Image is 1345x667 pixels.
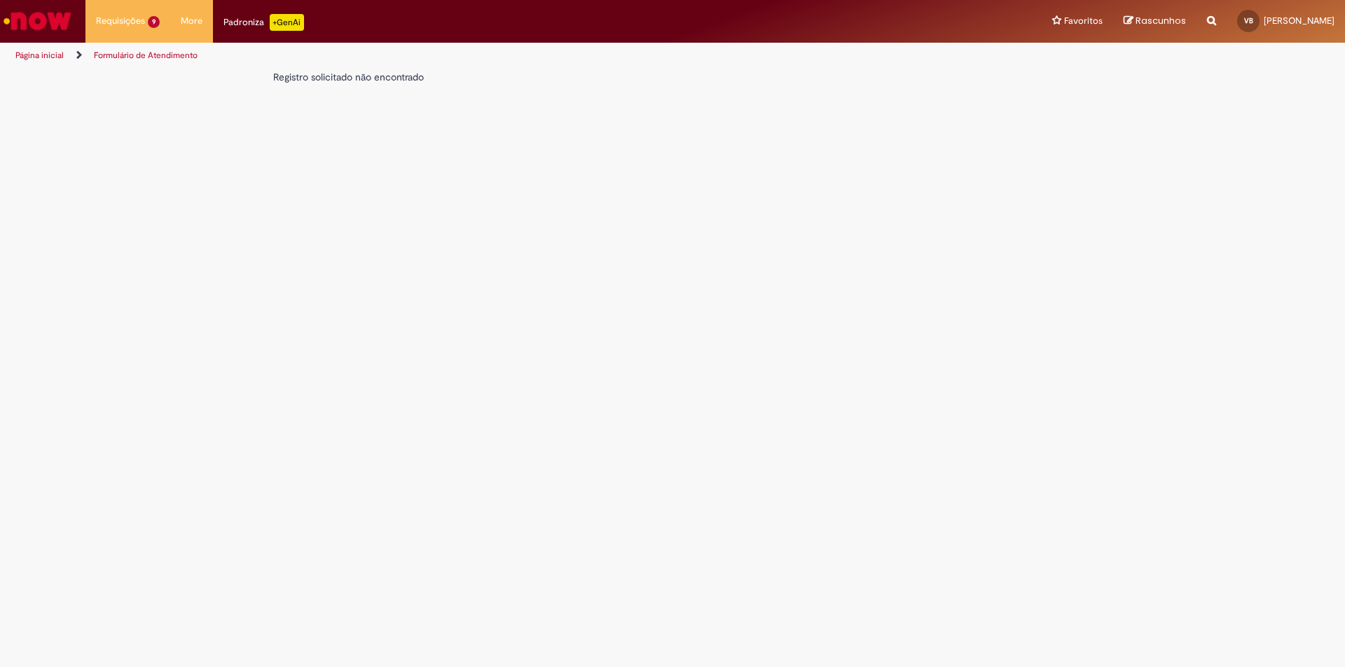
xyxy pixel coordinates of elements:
[148,16,160,28] span: 9
[273,70,867,84] div: Registro solicitado não encontrado
[94,50,198,61] a: Formulário de Atendimento
[1124,15,1186,28] a: Rascunhos
[1,7,74,35] img: ServiceNow
[96,14,145,28] span: Requisições
[1244,16,1253,25] span: VB
[11,43,886,69] ul: Trilhas de página
[1064,14,1103,28] span: Favoritos
[15,50,64,61] a: Página inicial
[1136,14,1186,27] span: Rascunhos
[1264,15,1334,27] span: [PERSON_NAME]
[270,14,304,31] p: +GenAi
[181,14,202,28] span: More
[223,14,304,31] div: Padroniza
